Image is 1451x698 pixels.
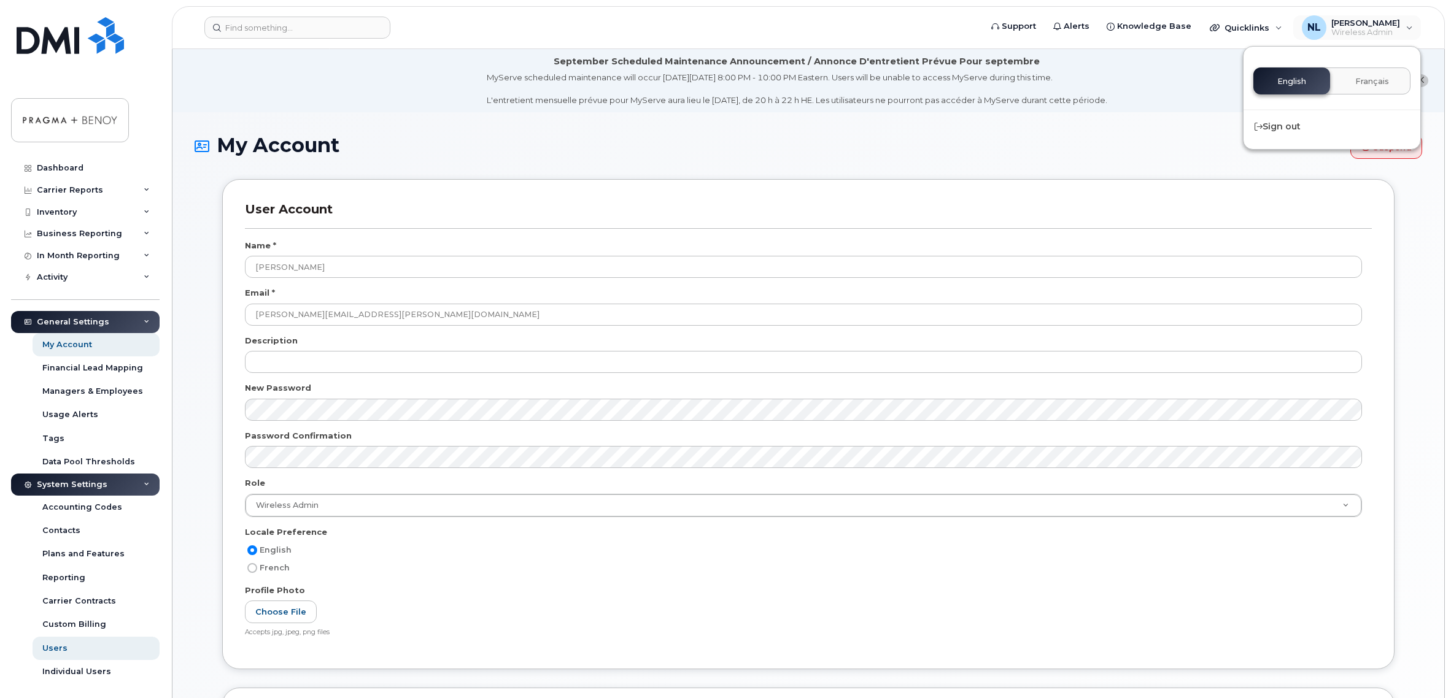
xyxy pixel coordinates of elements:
[245,430,352,442] label: Password Confirmation
[260,563,290,572] span: French
[245,202,1372,228] h3: User Account
[247,545,257,555] input: English
[245,335,298,347] label: Description
[245,628,1362,637] div: Accepts jpg, jpeg, png files
[195,134,1422,159] h1: My Account
[245,600,317,623] label: Choose File
[260,545,292,554] span: English
[1355,77,1389,86] span: Français
[245,382,311,394] label: New Password
[249,500,319,511] span: Wireless Admin
[245,585,305,596] label: Profile Photo
[245,287,275,299] label: Email *
[554,55,1040,68] div: September Scheduled Maintenance Announcement / Annonce D'entretient Prévue Pour septembre
[247,563,257,573] input: French
[245,240,276,251] label: Name *
[487,72,1107,106] div: MyServe scheduled maintenance will occur [DATE][DATE] 8:00 PM - 10:00 PM Eastern. Users will be u...
[1244,115,1420,138] div: Sign out
[246,494,1361,516] a: Wireless Admin
[245,477,265,489] label: Role
[245,526,327,538] label: Locale Preference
